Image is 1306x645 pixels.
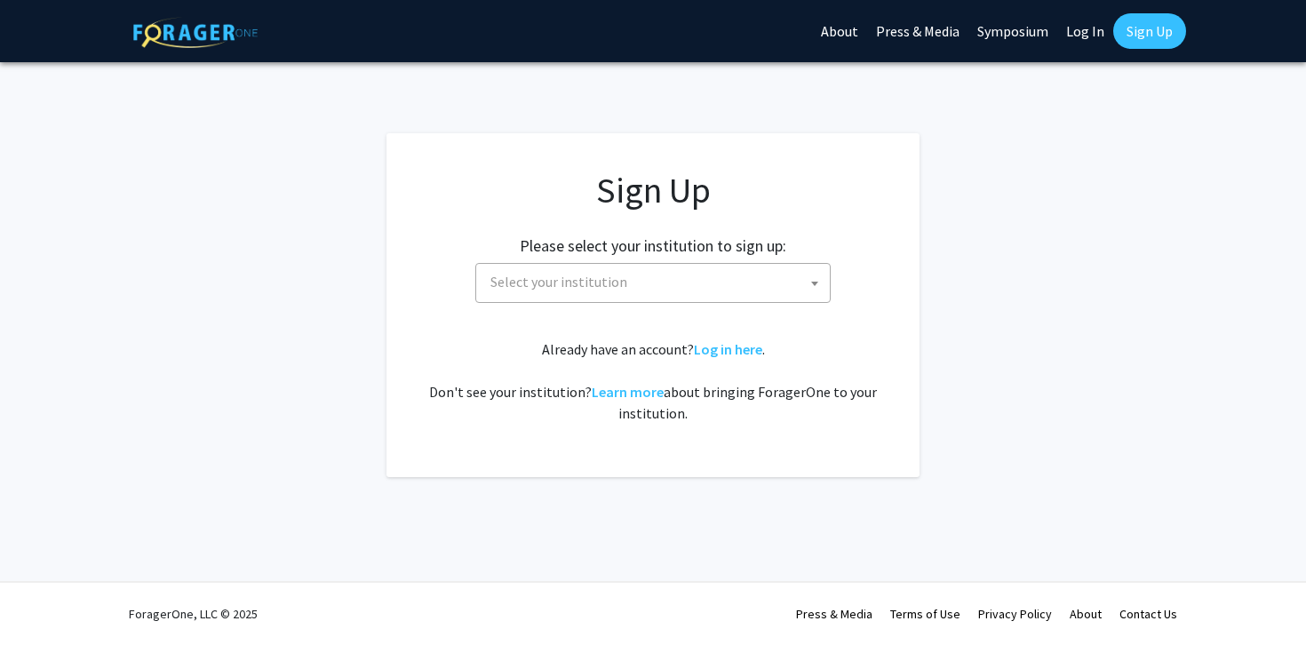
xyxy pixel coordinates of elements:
div: Already have an account? . Don't see your institution? about bringing ForagerOne to your institut... [422,338,884,424]
a: Learn more about bringing ForagerOne to your institution [592,383,664,401]
a: Log in here [694,340,762,358]
div: ForagerOne, LLC © 2025 [129,583,258,645]
a: Terms of Use [890,606,960,622]
a: Sign Up [1113,13,1186,49]
a: Contact Us [1119,606,1177,622]
span: Select your institution [483,264,830,300]
img: ForagerOne Logo [133,17,258,48]
h2: Please select your institution to sign up: [520,236,786,256]
a: About [1070,606,1102,622]
a: Privacy Policy [978,606,1052,622]
h1: Sign Up [422,169,884,211]
span: Select your institution [490,273,627,291]
span: Select your institution [475,263,831,303]
a: Press & Media [796,606,872,622]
